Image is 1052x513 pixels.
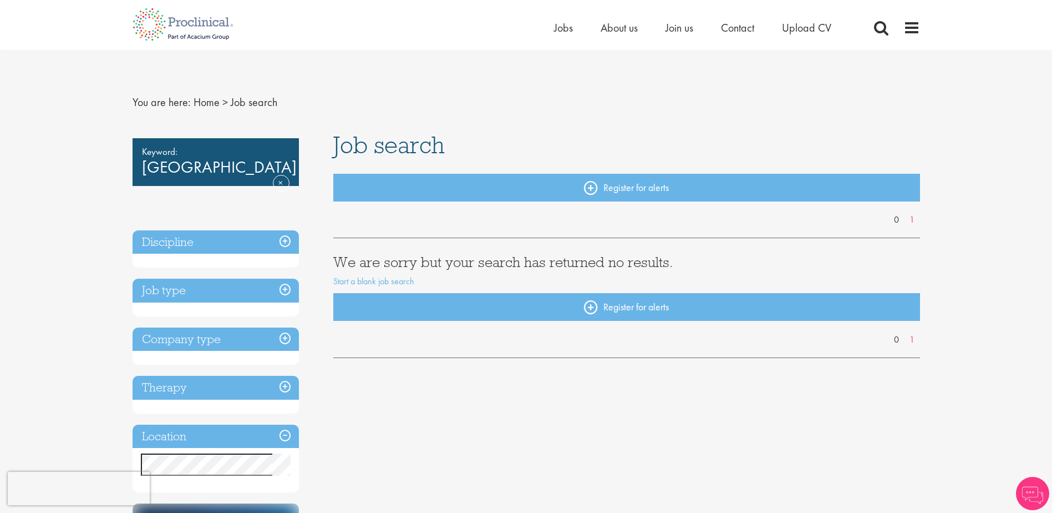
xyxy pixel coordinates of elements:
[333,275,414,287] a: Start a blank job search
[665,21,693,35] a: Join us
[721,21,754,35] a: Contact
[222,95,228,109] span: >
[554,21,573,35] a: Jobs
[231,95,277,109] span: Job search
[888,334,904,346] a: 0
[333,255,920,269] h3: We are sorry but your search has returned no results.
[888,214,904,227] a: 0
[8,472,150,505] iframe: reCAPTCHA
[194,95,220,109] a: breadcrumb link
[133,376,299,400] h3: Therapy
[904,334,920,346] a: 1
[333,174,920,202] a: Register for alerts
[1016,477,1049,510] img: Chatbot
[273,175,289,207] a: Remove
[133,279,299,303] h3: Job type
[601,21,638,35] a: About us
[133,95,191,109] span: You are here:
[333,293,920,321] a: Register for alerts
[142,144,289,159] span: Keyword:
[904,214,920,227] a: 1
[133,425,299,449] h3: Location
[782,21,831,35] a: Upload CV
[133,138,299,186] div: [GEOGRAPHIC_DATA]
[333,130,445,160] span: Job search
[133,230,299,254] h3: Discipline
[133,328,299,351] h3: Company type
